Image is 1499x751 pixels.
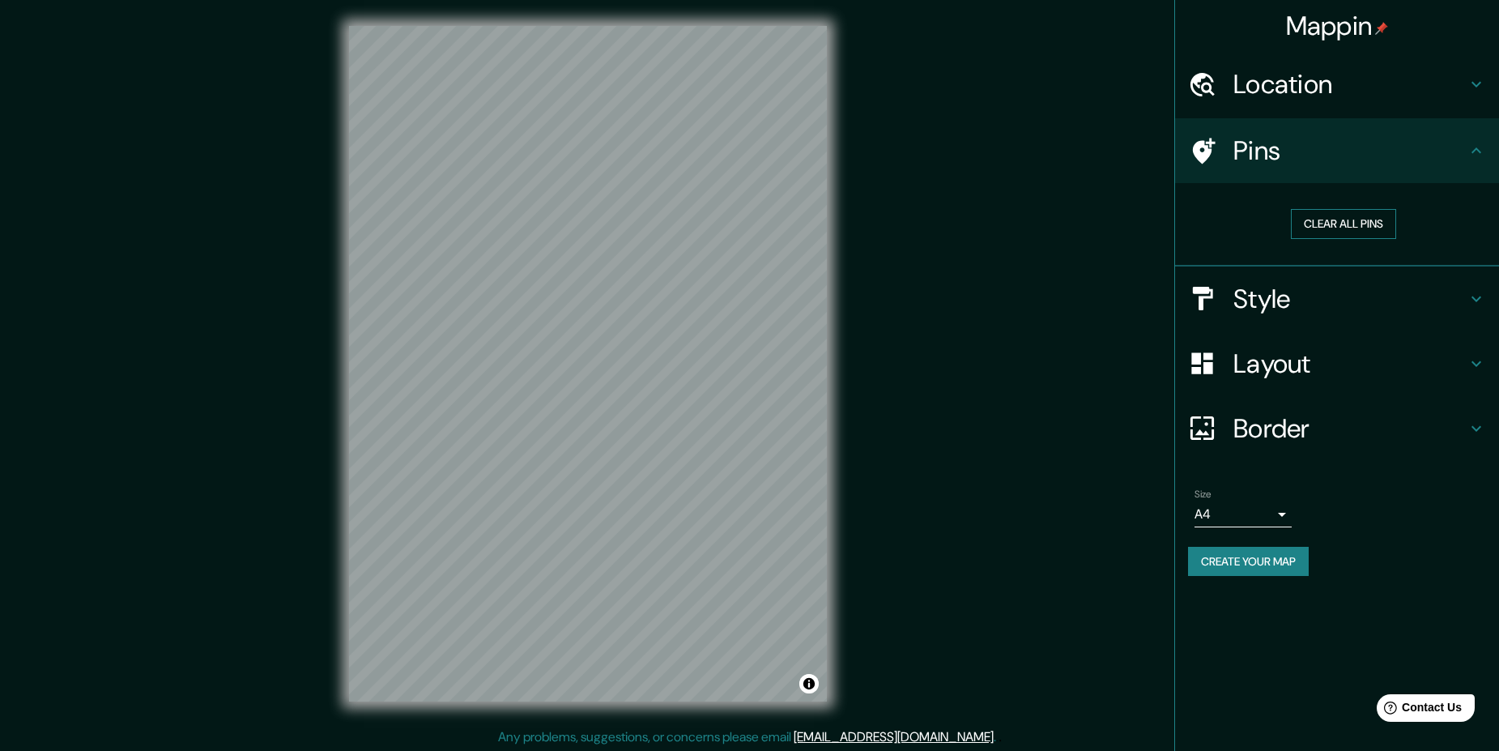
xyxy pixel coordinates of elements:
[1286,10,1389,42] h4: Mappin
[1375,22,1388,35] img: pin-icon.png
[1233,348,1467,380] h4: Layout
[1233,412,1467,445] h4: Border
[1175,396,1499,461] div: Border
[498,728,996,747] p: Any problems, suggestions, or concerns please email .
[1175,331,1499,396] div: Layout
[1233,134,1467,167] h4: Pins
[1355,688,1481,733] iframe: Help widget launcher
[1195,487,1212,501] label: Size
[1291,209,1396,239] button: Clear all pins
[1233,283,1467,315] h4: Style
[794,728,994,745] a: [EMAIL_ADDRESS][DOMAIN_NAME]
[1188,547,1309,577] button: Create your map
[1233,68,1467,100] h4: Location
[799,674,819,693] button: Toggle attribution
[1175,267,1499,331] div: Style
[1175,118,1499,183] div: Pins
[1195,501,1292,527] div: A4
[999,728,1002,747] div: .
[349,26,827,702] canvas: Map
[1175,52,1499,117] div: Location
[996,728,999,747] div: .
